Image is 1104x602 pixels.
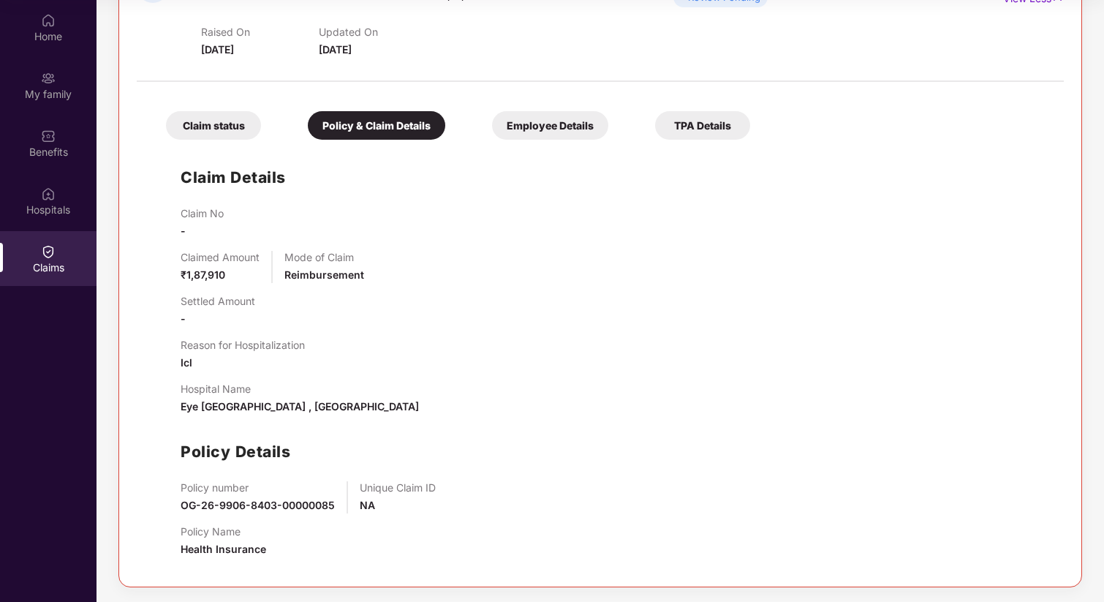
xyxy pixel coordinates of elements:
[319,26,436,38] p: Updated On
[655,111,750,140] div: TPA Details
[181,356,192,369] span: Icl
[181,165,286,189] h1: Claim Details
[181,481,335,494] p: Policy number
[181,543,266,555] span: Health Insurance
[41,187,56,201] img: svg+xml;base64,PHN2ZyBpZD0iSG9zcGl0YWxzIiB4bWxucz0iaHR0cDovL3d3dy53My5vcmcvMjAwMC9zdmciIHdpZHRoPS...
[201,43,234,56] span: [DATE]
[284,268,364,281] span: Reimbursement
[319,43,352,56] span: [DATE]
[360,481,436,494] p: Unique Claim ID
[166,111,261,140] div: Claim status
[181,339,305,351] p: Reason for Hospitalization
[201,26,319,38] p: Raised On
[181,207,224,219] p: Claim No
[41,13,56,28] img: svg+xml;base64,PHN2ZyBpZD0iSG9tZSIgeG1sbnM9Imh0dHA6Ly93d3cudzMub3JnLzIwMDAvc3ZnIiB3aWR0aD0iMjAiIG...
[181,295,255,307] p: Settled Amount
[181,440,290,464] h1: Policy Details
[181,400,419,413] span: Eye [GEOGRAPHIC_DATA] , [GEOGRAPHIC_DATA]
[41,71,56,86] img: svg+xml;base64,PHN2ZyB3aWR0aD0iMjAiIGhlaWdodD0iMjAiIHZpZXdCb3g9IjAgMCAyMCAyMCIgZmlsbD0ibm9uZSIgeG...
[308,111,445,140] div: Policy & Claim Details
[181,383,419,395] p: Hospital Name
[360,499,375,511] span: NA
[181,312,186,325] span: -
[181,251,260,263] p: Claimed Amount
[284,251,364,263] p: Mode of Claim
[492,111,608,140] div: Employee Details
[181,525,266,538] p: Policy Name
[181,499,335,511] span: OG-26-9906-8403-00000085
[41,244,56,259] img: svg+xml;base64,PHN2ZyBpZD0iQ2xhaW0iIHhtbG5zPSJodHRwOi8vd3d3LnczLm9yZy8yMDAwL3N2ZyIgd2lkdGg9IjIwIi...
[181,225,186,237] span: -
[181,268,225,281] span: ₹1,87,910
[41,129,56,143] img: svg+xml;base64,PHN2ZyBpZD0iQmVuZWZpdHMiIHhtbG5zPSJodHRwOi8vd3d3LnczLm9yZy8yMDAwL3N2ZyIgd2lkdGg9Ij...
